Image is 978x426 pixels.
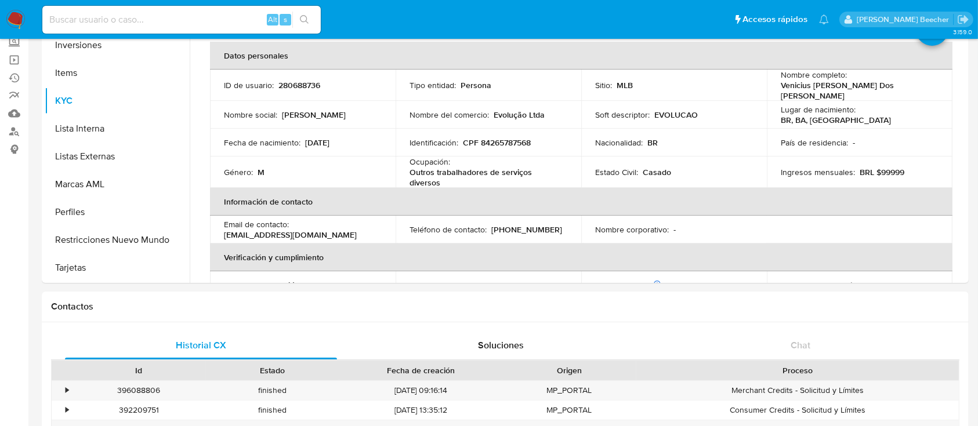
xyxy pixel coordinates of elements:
[176,338,226,352] span: Historial CX
[647,137,658,148] p: BR
[347,365,494,376] div: Fecha de creación
[781,80,934,101] p: Venicius [PERSON_NAME] Dos [PERSON_NAME]
[410,80,456,90] p: Tipo entidad :
[72,381,206,400] div: 396088806
[278,80,320,90] p: 280688736
[880,280,882,290] p: -
[595,137,643,148] p: Nacionalidad :
[284,14,287,25] span: s
[410,156,450,167] p: Ocupación :
[643,167,671,177] p: Casado
[45,115,190,143] button: Lista Interna
[644,365,951,376] div: Proceso
[463,137,531,148] p: CPF 84265787568
[853,137,855,148] p: -
[45,198,190,226] button: Perfiles
[617,80,633,90] p: MLB
[224,137,300,148] p: Fecha de nacimiento :
[210,42,952,70] th: Datos personales
[66,385,68,396] div: •
[410,137,458,148] p: Identificación :
[45,170,190,198] button: Marcas AML
[673,224,676,235] p: -
[206,400,340,420] div: finished
[224,280,272,290] p: Nivel de KYC :
[742,13,807,26] span: Accesos rápidos
[636,400,959,420] div: Consumer Credits - Solicitud y Límites
[258,167,265,177] p: M
[268,14,277,25] span: Alt
[206,381,340,400] div: finished
[339,400,502,420] div: [DATE] 13:35:12
[45,31,190,59] button: Inversiones
[461,80,491,90] p: Persona
[80,365,198,376] div: Id
[595,280,663,290] p: PEP confirmado :
[595,80,612,90] p: Sitio :
[410,280,467,290] p: Sujeto obligado :
[224,230,357,240] p: [EMAIL_ADDRESS][DOMAIN_NAME]
[781,280,875,290] p: Tipo de Confirmación PEP :
[781,137,848,148] p: País de residencia :
[595,224,669,235] p: Nombre corporativo :
[410,224,487,235] p: Teléfono de contacto :
[502,400,636,420] div: MP_PORTAL
[339,381,502,400] div: [DATE] 09:16:14
[781,115,891,125] p: BR, BA, [GEOGRAPHIC_DATA]
[494,110,545,120] p: Evolução Ltda
[781,167,855,177] p: Ingresos mensuales :
[491,224,562,235] p: [PHONE_NUMBER]
[668,280,678,290] p: No
[210,188,952,216] th: Información de contacto
[410,167,563,188] p: Outros trabalhadores de serviços diversos
[957,13,969,26] a: Salir
[292,12,316,28] button: search-icon
[45,59,190,87] button: Items
[51,301,959,312] h1: Contactos
[502,381,636,400] div: MP_PORTAL
[224,80,274,90] p: ID de usuario :
[45,254,190,282] button: Tarjetas
[953,27,972,37] span: 3.159.0
[595,167,638,177] p: Estado Civil :
[282,110,346,120] p: [PERSON_NAME]
[791,338,810,352] span: Chat
[472,280,474,290] p: -
[860,167,904,177] p: BRL $99999
[45,87,190,115] button: KYC
[857,14,953,25] p: camila.tresguerres@mercadolibre.com
[654,110,698,120] p: EVOLUCAO
[224,167,253,177] p: Género :
[224,110,277,120] p: Nombre social :
[224,219,289,230] p: Email de contacto :
[42,12,321,27] input: Buscar usuario o caso...
[781,104,856,115] p: Lugar de nacimiento :
[277,280,304,290] p: verified
[819,14,829,24] a: Notificaciones
[214,365,332,376] div: Estado
[636,381,959,400] div: Merchant Credits - Solicitud y Límites
[478,338,524,352] span: Soluciones
[305,137,329,148] p: [DATE]
[410,110,489,120] p: Nombre del comercio :
[72,400,206,420] div: 392209751
[210,243,952,271] th: Verificación y cumplimiento
[66,405,68,416] div: •
[45,143,190,170] button: Listas Externas
[45,226,190,254] button: Restricciones Nuevo Mundo
[595,110,650,120] p: Soft descriptor :
[510,365,628,376] div: Origen
[781,70,847,80] p: Nombre completo :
